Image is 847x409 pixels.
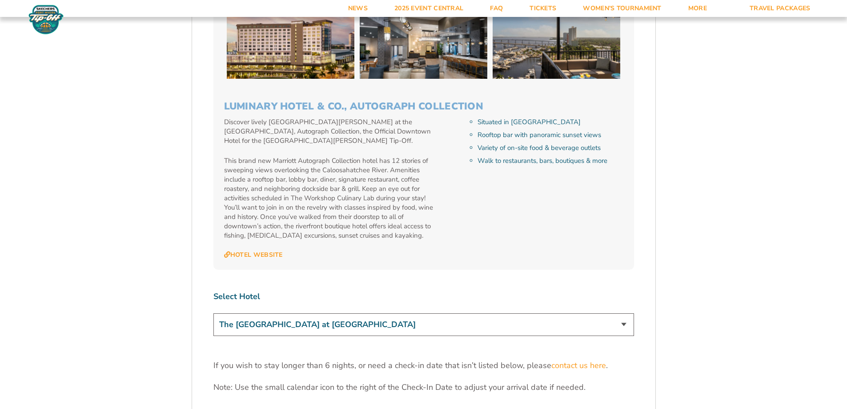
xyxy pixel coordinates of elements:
[551,360,606,371] a: contact us here
[213,291,634,302] label: Select Hotel
[224,117,437,146] p: Discover lively [GEOGRAPHIC_DATA][PERSON_NAME] at the [GEOGRAPHIC_DATA], Autograph Collection, th...
[478,156,623,166] li: Walk to restaurants, bars, boutiques & more
[478,130,623,140] li: Rooftop bar with panoramic sunset views
[493,12,620,79] img: Luminary Hotel & Co., Autograph Collection (2025 BEACH)
[478,117,623,127] li: Situated in [GEOGRAPHIC_DATA]
[213,382,634,393] p: Note: Use the small calendar icon to the right of the Check-In Date to adjust your arrival date i...
[224,251,283,259] a: Hotel Website
[224,101,623,112] h3: Luminary Hotel & Co., Autograph Collection
[227,12,354,79] img: Luminary Hotel & Co., Autograph Collection (2025 BEACH)
[478,143,623,153] li: Variety of on-site food & beverage outlets
[360,12,487,79] img: Luminary Hotel & Co., Autograph Collection (2025 BEACH)
[27,4,65,35] img: Fort Myers Tip-Off
[224,156,437,240] p: This brand new Marriott Autograph Collection hotel has 12 stories of sweeping views overlooking t...
[213,360,634,371] p: If you wish to stay longer than 6 nights, or need a check-in date that isn’t listed below, please .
